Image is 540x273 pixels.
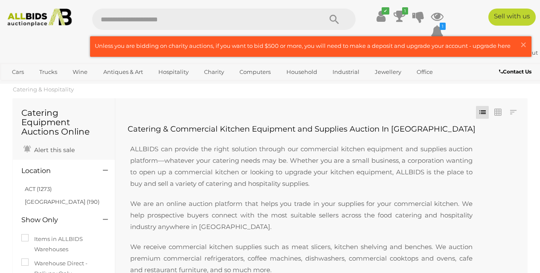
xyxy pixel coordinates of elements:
[393,9,406,24] a: 1
[122,125,481,134] h2: Catering & Commercial Kitchen Equipment and Supplies Auction In [GEOGRAPHIC_DATA]
[21,234,106,254] label: Items in ALLBIDS Warehouses
[374,9,387,24] a: ✔
[488,9,536,26] a: Sell with us
[281,65,323,79] a: Household
[411,65,438,79] a: Office
[4,9,75,26] img: Allbids.com.au
[67,65,93,79] a: Wine
[440,23,446,30] i: 1
[198,65,230,79] a: Charity
[382,7,389,15] i: ✔
[313,9,356,30] button: Search
[6,79,35,93] a: Sports
[520,36,527,53] span: ×
[25,185,52,192] a: ACT (1273)
[21,216,90,224] h4: Show Only
[21,143,77,156] a: Alert this sale
[6,65,29,79] a: Cars
[21,108,106,136] h1: Catering Equipment Auctions Online
[98,65,149,79] a: Antiques & Art
[25,198,99,205] a: [GEOGRAPHIC_DATA] (190)
[32,146,75,154] span: Alert this sale
[39,79,111,93] a: [GEOGRAPHIC_DATA]
[327,65,365,79] a: Industrial
[499,68,531,75] b: Contact Us
[122,198,481,232] p: We are an online auction platform that helps you trade in your supplies for your commercial kitch...
[369,65,407,79] a: Jewellery
[153,65,194,79] a: Hospitality
[21,167,90,175] h4: Location
[234,65,276,79] a: Computers
[402,7,408,15] i: 1
[431,24,444,39] a: 1
[34,65,63,79] a: Trucks
[13,86,74,93] a: Catering & Hospitality
[122,135,481,189] p: ALLBIDS can provide the right solution through our commercial kitchen equipment and supplies auct...
[499,67,534,76] a: Contact Us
